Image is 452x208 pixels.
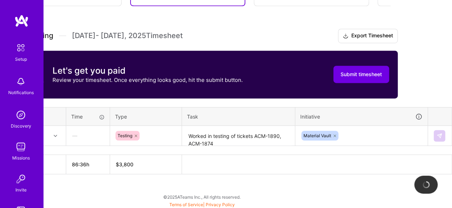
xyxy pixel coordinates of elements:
th: $3,800 [110,155,182,174]
i: icon Chevron [54,134,57,138]
div: Missions [12,154,30,162]
th: Task [182,107,295,126]
textarea: Worked in testing of tickets ACM-1890, ACM-1874 [183,126,294,145]
span: [DATE] - [DATE] , 2025 Timesheet [72,31,183,40]
button: Export Timesheet [338,29,398,43]
span: Material Vault [303,133,331,138]
img: setup [13,40,28,55]
img: discovery [14,108,28,122]
th: Type [110,107,182,126]
button: Submit timesheet [333,66,389,83]
img: bell [14,74,28,89]
div: Invite [15,186,27,194]
div: Notifications [8,89,34,96]
div: Time [71,113,105,120]
th: 86:36h [66,155,110,174]
img: Invite [14,172,28,186]
div: Discovery [11,122,31,130]
span: | [169,202,235,207]
div: — [67,126,109,145]
p: Review your timesheet. Once everything looks good, hit the submit button. [52,76,243,84]
img: logo [14,14,29,27]
div: null [434,130,446,142]
h3: Let's get you paid [52,65,243,76]
div: Setup [15,55,27,63]
img: Submit [437,133,442,139]
img: loading [423,181,430,188]
a: Terms of Service [169,202,203,207]
div: Initiative [300,112,423,121]
span: Submit timesheet [341,71,382,78]
a: Privacy Policy [206,202,235,207]
img: teamwork [14,140,28,154]
span: Testing [118,133,132,138]
i: icon Download [343,32,348,40]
